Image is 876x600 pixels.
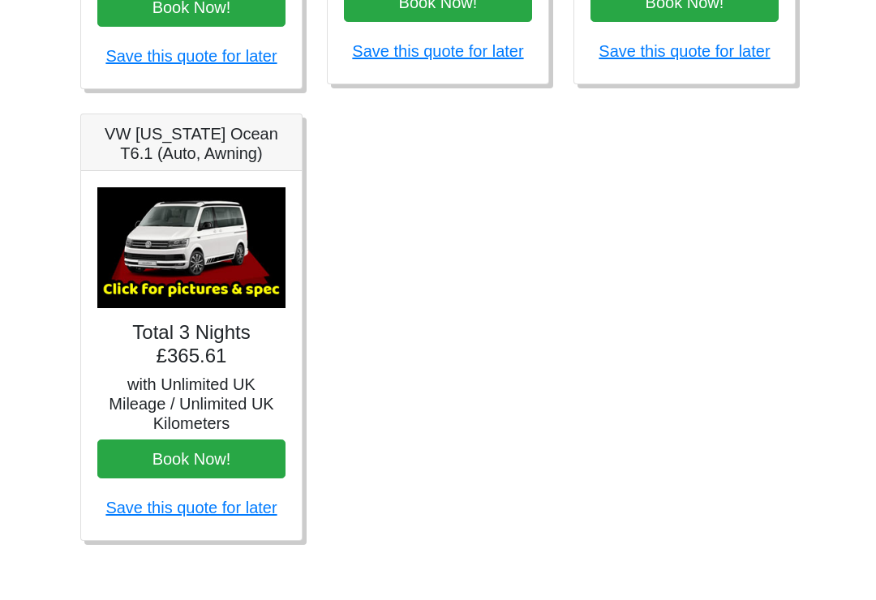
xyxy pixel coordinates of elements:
h4: Total 3 Nights £365.61 [97,321,286,368]
img: VW California Ocean T6.1 (Auto, Awning) [97,187,286,308]
a: Save this quote for later [352,42,523,60]
a: Save this quote for later [599,42,770,60]
button: Book Now! [97,439,286,478]
a: Save this quote for later [105,47,277,65]
a: Save this quote for later [105,499,277,516]
h5: with Unlimited UK Mileage / Unlimited UK Kilometers [97,375,286,433]
h5: VW [US_STATE] Ocean T6.1 (Auto, Awning) [97,124,286,163]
